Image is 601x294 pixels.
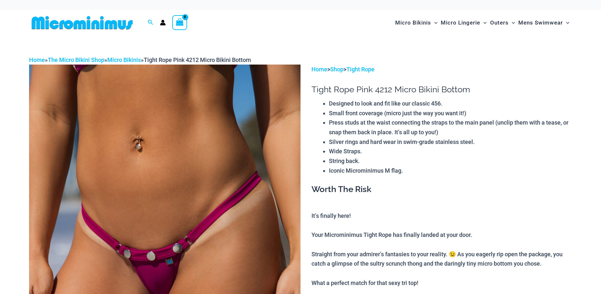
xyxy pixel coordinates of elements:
[48,56,104,63] a: The Micro Bikini Shop
[172,15,187,30] a: View Shopping Cart, empty
[517,13,571,33] a: Mens SwimwearMenu ToggleMenu Toggle
[29,56,45,63] a: Home
[563,15,569,31] span: Menu Toggle
[441,15,480,31] span: Micro Lingerie
[393,12,572,34] nav: Site Navigation
[311,184,572,195] h3: Worth The Risk
[311,65,572,74] p: > >
[489,13,517,33] a: OutersMenu ToggleMenu Toggle
[329,99,572,108] li: Designed to look and fit like our classic 456.
[329,118,572,137] li: Press studs at the waist connecting the straps to the main panel (unclip them with a tease, or sn...
[29,15,135,30] img: MM SHOP LOGO FLAT
[148,19,153,27] a: Search icon link
[329,147,572,156] li: Wide Straps.
[329,108,572,118] li: Small front coverage (micro just the way you want it!)
[518,15,563,31] span: Mens Swimwear
[490,15,509,31] span: Outers
[311,85,572,95] h1: Tight Rope Pink 4212 Micro Bikini Bottom
[431,15,438,31] span: Menu Toggle
[330,66,343,73] a: Shop
[329,137,572,147] li: Silver rings and hard wear in swim-grade stainless steel.
[29,56,251,63] span: » » »
[509,15,515,31] span: Menu Toggle
[107,56,141,63] a: Micro Bikinis
[329,156,572,166] li: String back.
[395,15,431,31] span: Micro Bikinis
[144,56,251,63] span: Tight Rope Pink 4212 Micro Bikini Bottom
[160,20,166,25] a: Account icon link
[394,13,439,33] a: Micro BikinisMenu ToggleMenu Toggle
[439,13,488,33] a: Micro LingerieMenu ToggleMenu Toggle
[329,166,572,176] li: Iconic Microminimus M flag.
[311,66,327,73] a: Home
[480,15,487,31] span: Menu Toggle
[346,66,374,73] a: Tight Rope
